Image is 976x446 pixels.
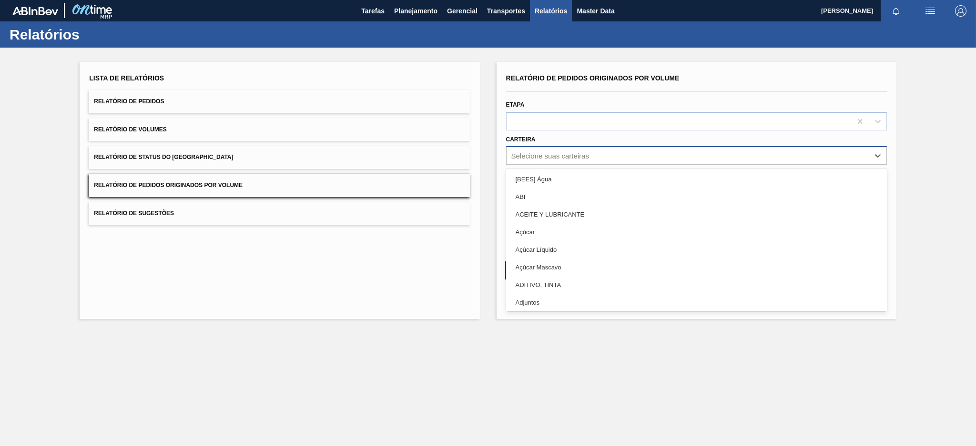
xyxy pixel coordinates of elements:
[10,29,179,40] h1: Relatórios
[361,5,385,17] span: Tarefas
[89,74,164,82] span: Lista de Relatórios
[506,170,887,188] div: [BEES] Água
[94,154,233,160] span: Relatório de Status do [GEOGRAPHIC_DATA]
[505,261,692,280] button: Limpar
[89,118,470,141] button: Relatório de Volumes
[506,206,887,223] div: ACEITE Y LUBRICANTE
[447,5,478,17] span: Gerencial
[955,5,966,17] img: Logout
[506,136,536,143] label: Carteira
[577,5,614,17] span: Master Data
[94,210,174,217] span: Relatório de Sugestões
[506,294,887,311] div: Adjuntos
[925,5,936,17] img: userActions
[94,182,243,188] span: Relatório de Pedidos Originados por Volume
[394,5,437,17] span: Planejamento
[89,202,470,225] button: Relatório de Sugestões
[535,5,567,17] span: Relatórios
[506,241,887,258] div: Açúcar Líquido
[506,101,525,108] label: Etapa
[89,146,470,169] button: Relatório de Status do [GEOGRAPHIC_DATA]
[506,223,887,241] div: Açúcar
[881,4,911,18] button: Notificações
[511,152,589,160] div: Selecione suas carteiras
[89,90,470,113] button: Relatório de Pedidos
[94,126,166,133] span: Relatório de Volumes
[506,74,680,82] span: Relatório de Pedidos Originados por Volume
[506,276,887,294] div: ADITIVO, TINTA
[12,7,58,15] img: TNhmsLtSVTkK8tSr43FrP2fwEKptu5GPRR3wAAAABJRU5ErkJggg==
[487,5,525,17] span: Transportes
[89,174,470,197] button: Relatório de Pedidos Originados por Volume
[506,258,887,276] div: Açúcar Mascavo
[94,98,164,105] span: Relatório de Pedidos
[506,188,887,206] div: ABI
